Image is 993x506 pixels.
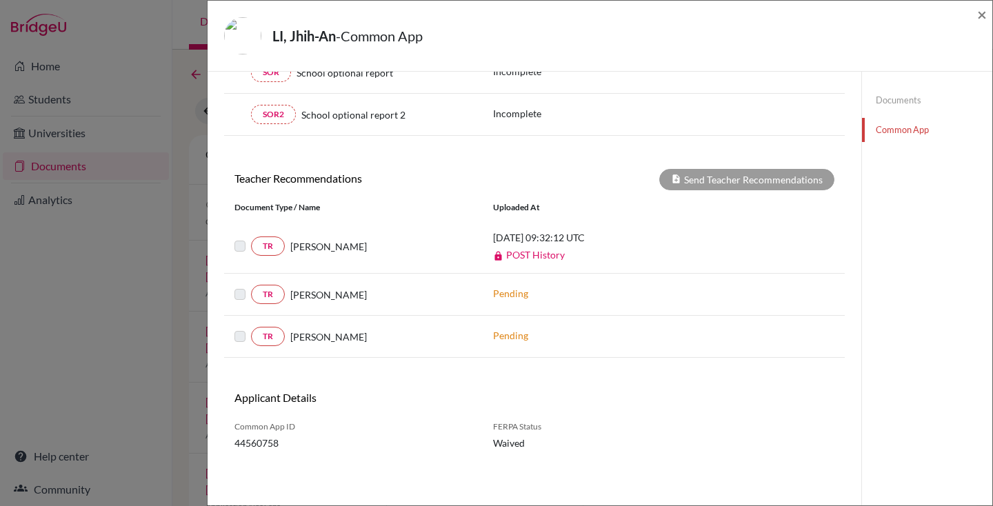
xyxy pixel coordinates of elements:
span: - Common App [336,28,423,44]
p: Incomplete [493,106,635,121]
p: [DATE] 09:32:12 UTC [493,230,679,245]
span: 44560758 [234,436,472,450]
span: Waived [493,436,628,450]
a: SOR [251,63,291,82]
span: [PERSON_NAME] [290,239,367,254]
div: Document Type / Name [224,201,483,214]
a: TR [251,327,285,346]
a: POST History [493,249,565,261]
strong: LI, Jhih-An [272,28,336,44]
a: Documents [862,88,992,112]
a: TR [251,236,285,256]
a: SOR2 [251,105,296,124]
h6: Teacher Recommendations [224,172,534,185]
p: Pending [493,328,679,343]
span: Common App ID [234,421,472,433]
a: Common App [862,118,992,142]
span: School optional report 2 [301,108,405,122]
span: × [977,4,987,24]
div: Send Teacher Recommendations [659,169,834,190]
span: FERPA Status [493,421,628,433]
h6: Applicant Details [234,391,524,404]
a: TR [251,285,285,304]
p: Incomplete [493,64,635,79]
span: [PERSON_NAME] [290,330,367,344]
span: [PERSON_NAME] [290,287,367,302]
button: Close [977,6,987,23]
p: Pending [493,286,679,301]
span: School optional report [297,65,393,80]
div: Uploaded at [483,201,690,214]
